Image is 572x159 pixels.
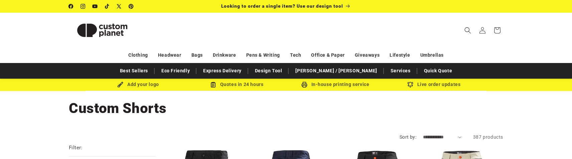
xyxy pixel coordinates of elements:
h1: Custom Shorts [69,99,503,117]
h2: Filter: [69,144,83,152]
a: Drinkware [213,49,236,61]
a: Clothing [128,49,148,61]
div: Quotes in 24 hours [187,80,286,89]
a: Umbrellas [420,49,444,61]
a: Custom Planet [66,13,138,48]
a: Headwear [158,49,181,61]
img: Custom Planet [69,15,136,45]
a: Tech [290,49,301,61]
span: 387 products [473,134,503,140]
a: Express Delivery [200,65,245,77]
summary: Search [460,23,475,38]
div: Live order updates [385,80,483,89]
img: Order Updates Icon [210,82,216,88]
div: In-house printing service [286,80,385,89]
a: Office & Paper [311,49,344,61]
img: Order updates [407,82,413,88]
a: Best Sellers [117,65,151,77]
iframe: Chat Widget [539,127,572,159]
a: Eco Friendly [158,65,193,77]
span: Looking to order a single item? Use our design tool [221,3,343,9]
a: [PERSON_NAME] / [PERSON_NAME] [292,65,380,77]
label: Sort by: [400,134,416,140]
a: Quick Quote [421,65,456,77]
a: Bags [191,49,203,61]
img: Brush Icon [117,82,123,88]
div: Add your logo [89,80,187,89]
img: In-house printing [301,82,307,88]
a: Lifestyle [390,49,410,61]
a: Pens & Writing [246,49,280,61]
a: Giveaways [355,49,380,61]
a: Design Tool [252,65,286,77]
a: Services [387,65,414,77]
